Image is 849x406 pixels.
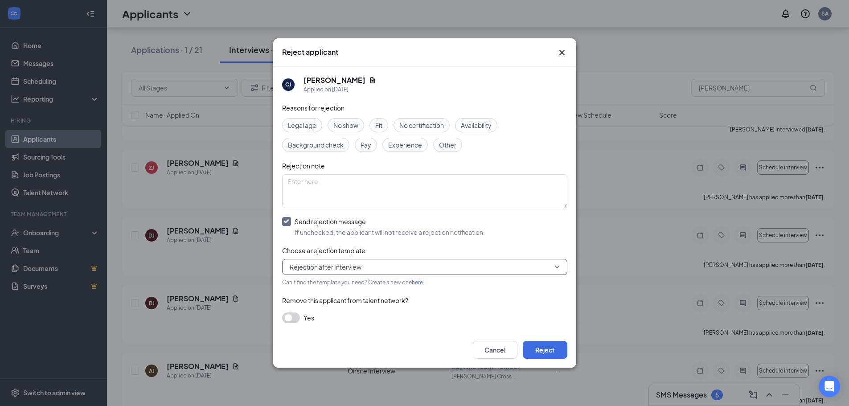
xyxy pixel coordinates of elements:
div: Applied on [DATE] [304,85,376,94]
span: Fit [375,120,382,130]
span: No show [333,120,358,130]
span: Remove this applicant from talent network? [282,296,408,304]
span: Availability [461,120,492,130]
span: No certification [399,120,444,130]
div: Open Intercom Messenger [819,376,840,397]
span: Rejection note [282,162,325,170]
span: Yes [304,312,314,323]
span: Reasons for rejection [282,104,345,112]
button: Cancel [473,341,517,359]
button: Close [557,47,567,58]
button: Reject [523,341,567,359]
a: here [412,279,423,286]
span: Rejection after Interview [290,260,361,274]
svg: Cross [557,47,567,58]
span: Experience [388,140,422,150]
span: Other [439,140,456,150]
div: CJ [285,81,291,88]
svg: Document [369,77,376,84]
span: Background check [288,140,344,150]
span: Legal age [288,120,316,130]
h5: [PERSON_NAME] [304,75,365,85]
span: Choose a rejection template [282,246,365,254]
h3: Reject applicant [282,47,338,57]
span: Pay [361,140,371,150]
span: Can't find the template you need? Create a new one . [282,279,424,286]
